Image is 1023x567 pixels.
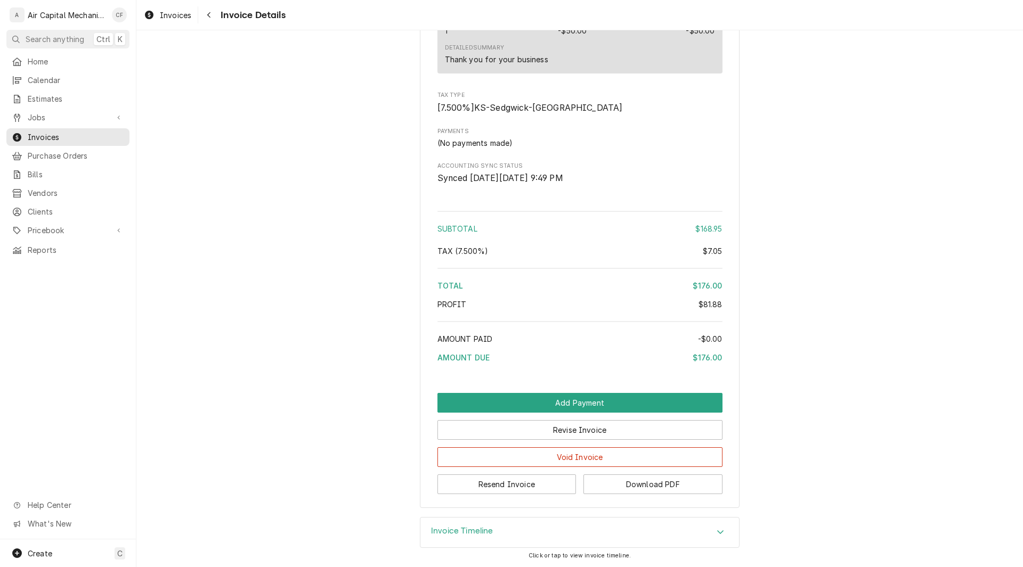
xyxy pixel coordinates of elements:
[28,225,108,236] span: Pricebook
[698,333,722,344] div: -$0.00
[437,91,722,100] span: Tax Type
[118,34,123,45] span: K
[6,496,129,514] a: Go to Help Center
[6,241,129,259] a: Reports
[437,127,722,149] div: Payments
[437,280,722,291] div: Total
[96,34,110,45] span: Ctrl
[437,352,722,363] div: Amount Due
[431,526,493,536] h3: Invoice Timeline
[437,420,722,440] button: Revise Invoice
[558,25,587,36] div: Price
[140,6,196,24] a: Invoices
[420,517,739,547] div: Accordion Header
[10,7,25,22] div: A
[6,147,129,165] a: Purchase Orders
[28,206,124,217] span: Clients
[28,93,124,104] span: Estimates
[437,102,722,114] span: Tax Type
[437,127,722,136] label: Payments
[28,499,123,511] span: Help Center
[583,474,722,494] button: Download PDF
[437,393,722,413] button: Add Payment
[693,352,722,363] div: $176.00
[437,281,464,290] span: Total
[437,474,577,494] button: Resend Invoice
[420,517,740,548] div: Invoice Timeline
[6,90,129,108] a: Estimates
[437,162,722,185] div: Accounting Sync Status
[445,44,504,52] div: Detailed Summary
[112,7,127,22] div: CF
[445,25,448,36] div: Quantity
[437,299,722,310] div: Profit
[693,280,722,291] div: $176.00
[28,187,124,199] span: Vendors
[6,53,129,70] a: Home
[695,223,722,234] div: $168.95
[437,162,722,170] span: Accounting Sync Status
[28,244,124,256] span: Reports
[6,166,129,183] a: Bills
[160,10,191,21] span: Invoices
[26,34,84,45] span: Search anything
[28,150,124,161] span: Purchase Orders
[437,393,722,494] div: Button Group
[6,203,129,220] a: Clients
[437,353,490,362] span: Amount Due
[437,103,623,113] span: [6.5%] Kansas State [1%] Kansas, Sedgwick County [0%] Kansas, Wichita City
[6,221,129,239] a: Go to Pricebook
[28,75,124,86] span: Calendar
[445,54,548,65] div: Thank you for your business
[28,56,124,67] span: Home
[699,299,722,310] div: $81.88
[437,333,722,344] div: Amount Paid
[28,549,52,558] span: Create
[6,30,129,48] button: Search anythingCtrlK
[703,245,722,257] div: $7.05
[28,112,108,123] span: Jobs
[437,224,477,233] span: Subtotal
[437,413,722,440] div: Button Group Row
[529,552,631,559] span: Click or tap to view invoice timeline.
[686,25,715,36] div: Amount
[28,518,123,529] span: What's New
[28,10,106,21] div: Air Capital Mechanical
[437,207,722,371] div: Amount Summary
[117,548,123,559] span: C
[6,184,129,202] a: Vendors
[6,71,129,89] a: Calendar
[112,7,127,22] div: Charles Faure's Avatar
[437,245,722,257] div: Tax
[437,440,722,467] div: Button Group Row
[437,173,563,183] span: Synced [DATE][DATE] 9:49 PM
[6,515,129,532] a: Go to What's New
[437,334,493,343] span: Amount Paid
[437,447,722,467] button: Void Invoice
[420,517,739,547] button: Accordion Details Expand Trigger
[200,6,217,23] button: Navigate back
[437,300,467,309] span: Profit
[437,246,489,256] span: [6.5%] Kansas State [1%] Kansas, Sedgwick County [0%] Kansas, Wichita City
[6,109,129,126] a: Go to Jobs
[437,223,722,234] div: Subtotal
[437,467,722,494] div: Button Group Row
[28,169,124,180] span: Bills
[437,393,722,413] div: Button Group Row
[437,172,722,185] span: Accounting Sync Status
[6,128,129,146] a: Invoices
[28,132,124,143] span: Invoices
[437,91,722,114] div: Tax Type
[217,8,285,22] span: Invoice Details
